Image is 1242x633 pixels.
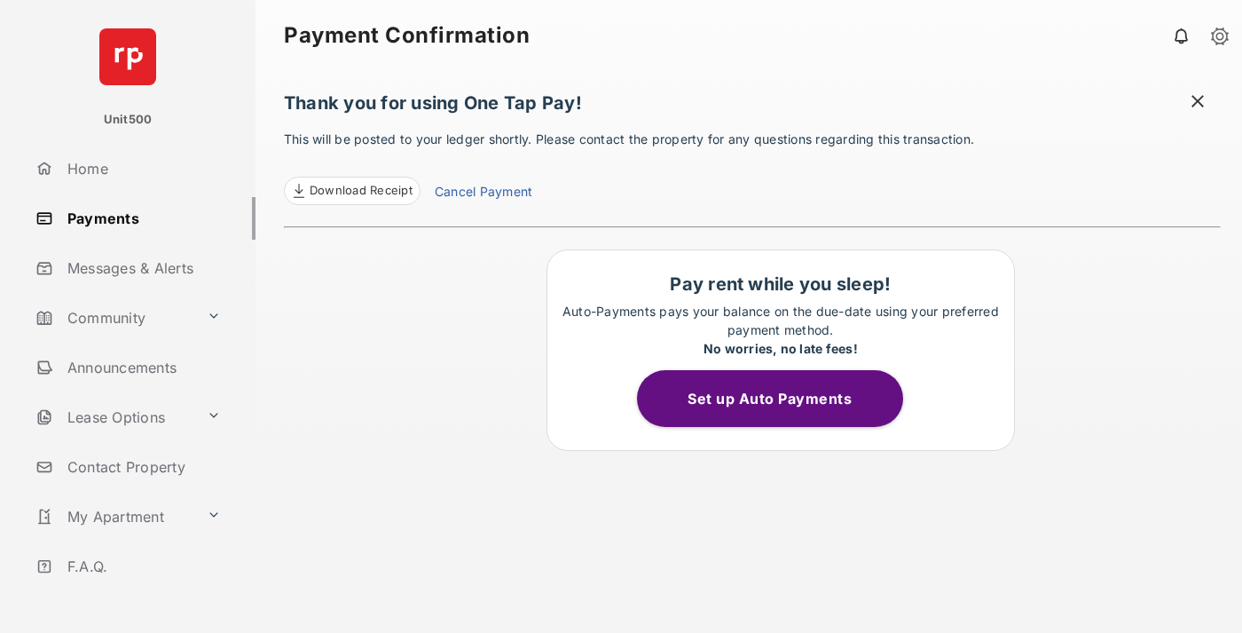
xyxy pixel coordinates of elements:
a: Lease Options [28,396,200,439]
a: Cancel Payment [435,182,532,205]
h1: Thank you for using One Tap Pay! [284,92,1221,123]
span: Download Receipt [310,182,413,200]
a: F.A.Q. [28,545,255,588]
a: Community [28,297,200,339]
a: Set up Auto Payments [637,390,924,407]
a: Home [28,147,255,190]
button: Set up Auto Payments [637,370,903,427]
p: Unit500 [104,111,153,129]
a: Announcements [28,346,255,389]
a: My Apartment [28,495,200,538]
a: Contact Property [28,446,255,488]
a: Payments [28,197,255,240]
a: Download Receipt [284,177,421,205]
p: Auto-Payments pays your balance on the due-date using your preferred payment method. [556,302,1005,358]
h1: Pay rent while you sleep! [556,273,1005,295]
a: Messages & Alerts [28,247,255,289]
p: This will be posted to your ledger shortly. Please contact the property for any questions regardi... [284,130,1221,205]
img: svg+xml;base64,PHN2ZyB4bWxucz0iaHR0cDovL3d3dy53My5vcmcvMjAwMC9zdmciIHdpZHRoPSI2NCIgaGVpZ2h0PSI2NC... [99,28,156,85]
strong: Payment Confirmation [284,25,530,46]
div: No worries, no late fees! [556,339,1005,358]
